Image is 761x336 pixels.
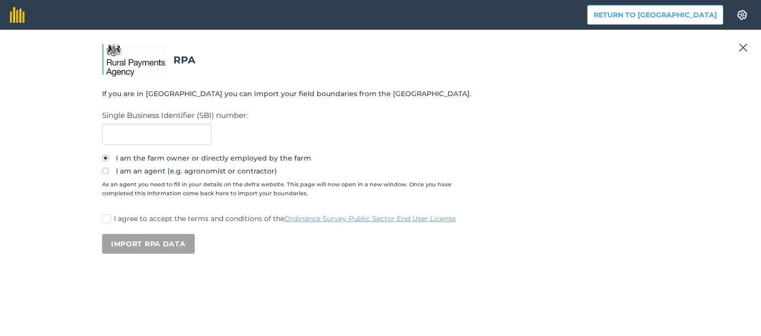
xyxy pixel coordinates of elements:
[102,88,659,99] p: If you are in [GEOGRAPHIC_DATA] you can import your field boundaries from the [GEOGRAPHIC_DATA].
[739,42,748,54] img: svg+xml;base64,PHN2ZyB4bWxucz0iaHR0cDovL3d3dy53My5vcmcvMjAwMC9zdmciIHdpZHRoPSIyMiIgaGVpZ2h0PSIzMC...
[587,5,723,25] button: Return to [GEOGRAPHIC_DATA]
[102,155,659,162] label: I am the farm owner or directly employed by the farm
[10,7,25,23] img: fieldmargin Logo
[102,234,195,254] button: Import RPA data
[102,110,659,121] label: Single Business Identifier (SBI) number :
[102,180,473,198] small: As an agent you need to fill in your details on the defra website. This page will now open in a n...
[284,214,456,223] a: Ordinance Survey Public Sector End User License
[102,42,659,78] h2: RPA
[102,42,165,78] img: Rural Payment Agency logo
[102,168,659,174] label: I am an agent (e.g. agronomist or contractor)
[736,10,748,20] img: A cog icon
[114,214,659,224] p: I agree to accept the terms and conditions of the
